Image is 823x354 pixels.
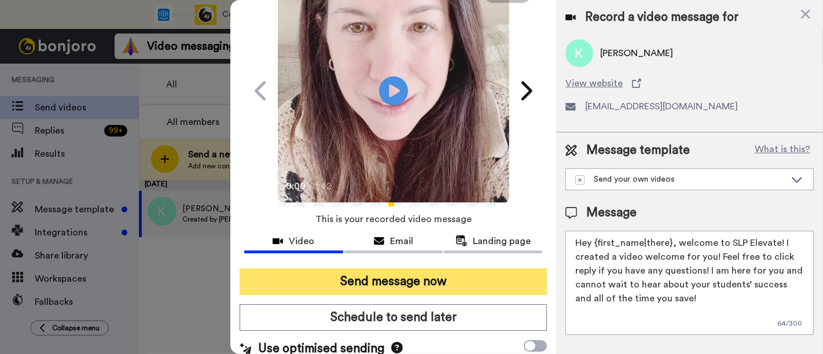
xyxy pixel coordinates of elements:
[308,179,313,193] span: /
[473,234,531,248] span: Landing page
[240,268,547,295] button: Send message now
[289,234,314,248] span: Video
[586,204,637,222] span: Message
[575,174,785,185] div: Send your own videos
[585,99,738,113] span: [EMAIL_ADDRESS][DOMAIN_NAME]
[586,142,690,159] span: Message template
[240,304,547,331] button: Schedule to send later
[286,179,306,193] span: 0:00
[315,207,472,232] span: This is your recorded video message
[390,234,413,248] span: Email
[575,175,585,185] img: demo-template.svg
[565,231,814,335] textarea: Hey {first_name|there}, welcome to SLP Elevate! I created a video welcome for you! Feel free to c...
[751,142,814,159] button: What is this?
[315,179,335,193] span: 1:42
